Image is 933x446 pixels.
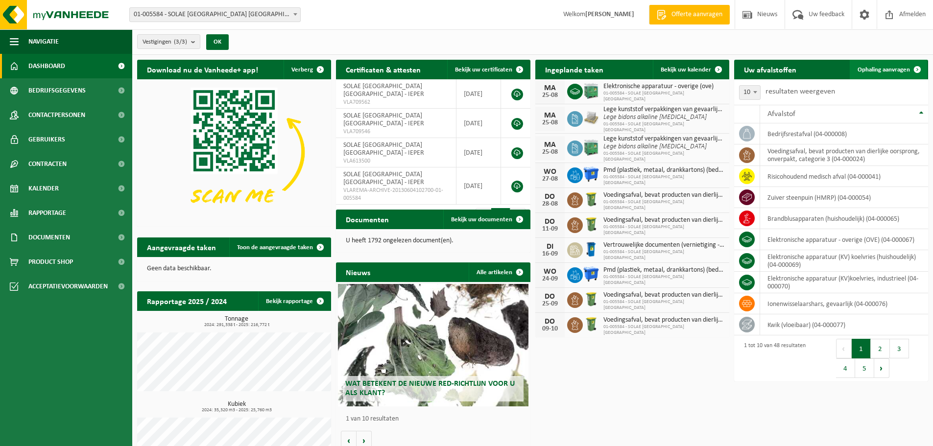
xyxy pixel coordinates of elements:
[583,166,599,183] img: WB-1100-HPE-BE-01
[143,35,187,49] span: Vestigingen
[540,176,560,183] div: 27-08
[739,338,806,379] div: 1 tot 10 van 48 resultaten
[336,60,431,79] h2: Certificaten & attesten
[540,226,560,233] div: 11-09
[583,216,599,233] img: WB-0240-HPE-GN-50
[766,88,835,95] label: resultaten weergeven
[540,141,560,149] div: MA
[583,82,599,100] img: PB-HB-1400-HPE-GN-11
[603,121,724,133] span: 01-005584 - SOLAE [GEOGRAPHIC_DATA] [GEOGRAPHIC_DATA]
[540,112,560,119] div: MA
[836,339,852,358] button: Previous
[540,318,560,326] div: DO
[603,291,724,299] span: Voedingsafval, bevat producten van dierlijke oorsprong, onverpakt, categorie 3
[603,91,724,102] span: 01-005584 - SOLAE [GEOGRAPHIC_DATA] [GEOGRAPHIC_DATA]
[343,187,449,202] span: VLAREMA-ARCHIVE-20130604102700-01-005584
[535,60,613,79] h2: Ingeplande taken
[583,191,599,208] img: WB-0240-HPE-GN-50
[229,237,330,257] a: Toon de aangevraagde taken
[28,176,59,201] span: Kalender
[760,250,928,272] td: elektronische apparatuur (KV) koelvries (huishoudelijk) (04-000069)
[836,358,855,378] button: 4
[540,301,560,307] div: 25-09
[174,39,187,45] count: (3/3)
[603,324,724,336] span: 01-005584 - SOLAE [GEOGRAPHIC_DATA] [GEOGRAPHIC_DATA]
[585,11,634,18] strong: [PERSON_NAME]
[603,191,724,199] span: Voedingsafval, bevat producten van dierlijke oorsprong, onverpakt, categorie 3
[28,152,67,176] span: Contracten
[583,316,599,332] img: WB-0240-HPE-GN-50
[540,119,560,126] div: 25-08
[456,167,501,205] td: [DATE]
[603,249,724,261] span: 01-005584 - SOLAE [GEOGRAPHIC_DATA] [GEOGRAPHIC_DATA]
[855,358,874,378] button: 5
[739,85,761,100] span: 10
[540,326,560,332] div: 09-10
[583,266,599,282] img: WB-1100-HPE-BE-01
[540,268,560,276] div: WO
[28,274,108,299] span: Acceptatievoorwaarden
[137,60,268,79] h2: Download nu de Vanheede+ app!
[858,67,910,73] span: Ophaling aanvragen
[28,201,66,225] span: Rapportage
[258,291,330,311] a: Bekijk rapportage
[760,314,928,335] td: kwik (vloeibaar) (04-000077)
[540,251,560,258] div: 16-09
[343,141,424,157] span: SOLAE [GEOGRAPHIC_DATA] [GEOGRAPHIC_DATA] - IEPER
[129,7,301,22] span: 01-005584 - SOLAE BELGIUM NV - IEPER
[740,86,760,99] span: 10
[443,210,529,229] a: Bekijk uw documenten
[760,229,928,250] td: elektronische apparatuur - overige (OVE) (04-000067)
[603,316,724,324] span: Voedingsafval, bevat producten van dierlijke oorsprong, onverpakt, categorie 3
[760,187,928,208] td: zuiver steenpuin (HMRP) (04-000054)
[603,241,724,249] span: Vertrouwelijke documenten (vernietiging - recyclage)
[28,54,65,78] span: Dashboard
[343,171,424,186] span: SOLAE [GEOGRAPHIC_DATA] [GEOGRAPHIC_DATA] - IEPER
[760,166,928,187] td: risicohoudend medisch afval (04-000041)
[540,168,560,176] div: WO
[852,339,871,358] button: 1
[540,243,560,251] div: DI
[206,34,229,50] button: OK
[137,237,226,257] h2: Aangevraagde taken
[603,166,724,174] span: Pmd (plastiek, metaal, drankkartons) (bedrijven)
[603,174,724,186] span: 01-005584 - SOLAE [GEOGRAPHIC_DATA] [GEOGRAPHIC_DATA]
[603,266,724,274] span: Pmd (plastiek, metaal, drankkartons) (bedrijven)
[603,143,707,150] i: Lege bidons alkaline [MEDICAL_DATA]
[343,83,424,98] span: SOLAE [GEOGRAPHIC_DATA] [GEOGRAPHIC_DATA] - IEPER
[237,244,313,251] span: Toon de aangevraagde taken
[456,79,501,109] td: [DATE]
[603,114,707,121] i: Lege bidons alkaline [MEDICAL_DATA]
[603,199,724,211] span: 01-005584 - SOLAE [GEOGRAPHIC_DATA] [GEOGRAPHIC_DATA]
[338,284,528,406] a: Wat betekent de nieuwe RED-richtlijn voor u als klant?
[603,299,724,311] span: 01-005584 - SOLAE [GEOGRAPHIC_DATA] [GEOGRAPHIC_DATA]
[540,201,560,208] div: 28-08
[540,218,560,226] div: DO
[540,84,560,92] div: MA
[767,110,795,118] span: Afvalstof
[142,316,331,328] h3: Tonnage
[603,151,724,163] span: 01-005584 - SOLAE [GEOGRAPHIC_DATA] [GEOGRAPHIC_DATA]
[456,109,501,138] td: [DATE]
[760,123,928,144] td: bedrijfsrestafval (04-000008)
[346,237,520,244] p: U heeft 1792 ongelezen document(en).
[336,210,399,229] h2: Documenten
[874,358,889,378] button: Next
[583,138,599,156] img: PB-HB-1400-HPE-GN-11
[343,157,449,165] span: VLA613500
[890,339,909,358] button: 3
[603,224,724,236] span: 01-005584 - SOLAE [GEOGRAPHIC_DATA] [GEOGRAPHIC_DATA]
[455,67,512,73] span: Bekijk uw certificaten
[343,128,449,136] span: VLA709546
[760,272,928,293] td: elektronische apparatuur (KV)koelvries, industrieel (04-000070)
[28,103,85,127] span: Contactpersonen
[343,98,449,106] span: VLA709562
[540,193,560,201] div: DO
[291,67,313,73] span: Verberg
[583,110,599,126] img: LP-PA-00000-WDN-11
[142,323,331,328] span: 2024: 291,338 t - 2025: 216,772 t
[28,225,70,250] span: Documenten
[142,408,331,413] span: 2024: 35,320 m3 - 2025: 25,760 m3
[540,276,560,282] div: 24-09
[451,216,512,223] span: Bekijk uw documenten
